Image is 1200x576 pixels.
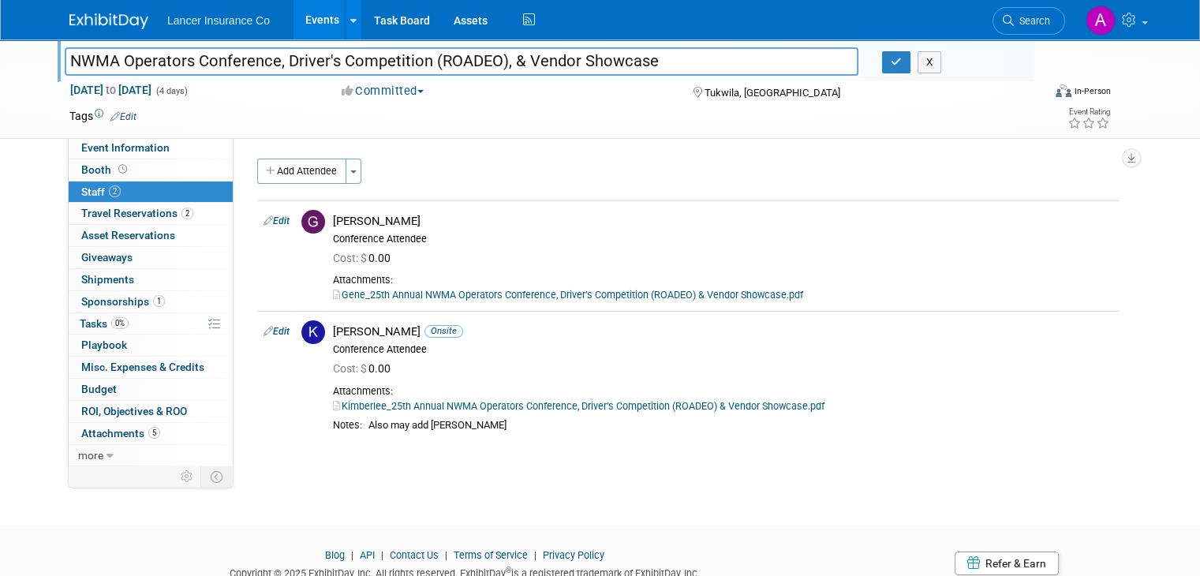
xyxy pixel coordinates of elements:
div: Conference Attendee [333,343,1112,356]
a: Budget [69,379,233,400]
a: Edit [264,326,290,337]
span: ROI, Objectives & ROO [81,405,187,417]
a: Sponsorships1 [69,291,233,312]
img: G.jpg [301,210,325,234]
a: Event Information [69,137,233,159]
a: Tasks0% [69,313,233,335]
img: Ann Barron [1086,6,1116,36]
sup: ® [506,566,511,574]
span: 0.00 [333,252,397,264]
span: Giveaways [81,251,133,264]
span: 2 [181,208,193,219]
span: Budget [81,383,117,395]
img: ExhibitDay [69,13,148,29]
span: Lancer Insurance Co [167,14,270,27]
div: Event Format [957,82,1111,106]
a: Kimberlee_25th Annual NWMA Operators Conference, Driver’s Competition (ROADEO) & Vendor Showcase.pdf [333,400,824,412]
span: to [103,84,118,96]
a: Attachments5 [69,423,233,444]
a: API [360,549,375,561]
a: Playbook [69,335,233,356]
span: Booth not reserved yet [115,163,130,175]
span: Tasks [80,317,129,330]
a: Asset Reservations [69,225,233,246]
span: (4 days) [155,86,188,96]
div: Attachments: [333,385,1112,398]
span: Staff [81,185,121,198]
span: 5 [148,427,160,439]
span: Misc. Expenses & Credits [81,361,204,373]
span: Sponsorships [81,295,165,308]
a: Privacy Policy [543,549,604,561]
a: Refer & Earn [955,552,1059,575]
a: Edit [264,215,290,226]
span: | [347,549,357,561]
span: Attachments [81,427,160,439]
span: 1 [153,295,165,307]
img: K.jpg [301,320,325,344]
div: Conference Attendee [333,233,1112,245]
a: Gene_25th Annual NWMA Operators Conference, Driver’s Competition (ROADEO) & Vendor Showcase.pdf [333,289,803,301]
span: Travel Reservations [81,207,193,219]
span: | [377,549,387,561]
span: Cost: $ [333,252,368,264]
button: X [918,51,942,73]
span: Shipments [81,273,134,286]
td: Personalize Event Tab Strip [174,466,201,487]
span: Event Information [81,141,170,154]
a: Terms of Service [454,549,528,561]
span: Booth [81,163,130,176]
span: Playbook [81,338,127,351]
span: 0.00 [333,362,397,375]
img: Format-Inperson.png [1056,84,1071,97]
div: Notes: [333,419,362,432]
span: Onsite [424,325,463,337]
td: Toggle Event Tabs [201,466,234,487]
a: Staff2 [69,181,233,203]
span: Asset Reservations [81,229,175,241]
span: 0% [111,317,129,329]
a: Edit [110,111,136,122]
a: Giveaways [69,247,233,268]
a: more [69,445,233,466]
div: Event Rating [1067,108,1110,116]
a: Shipments [69,269,233,290]
a: Booth [69,159,233,181]
a: Misc. Expenses & Credits [69,357,233,378]
div: [PERSON_NAME] [333,324,1112,339]
div: Attachments: [333,274,1112,286]
button: Add Attendee [257,159,346,184]
span: 2 [109,185,121,197]
button: Committed [336,83,430,99]
a: Contact Us [390,549,439,561]
span: Tukwila, [GEOGRAPHIC_DATA] [705,87,840,99]
div: [PERSON_NAME] [333,214,1112,229]
span: Cost: $ [333,362,368,375]
div: In-Person [1074,85,1111,97]
a: Blog [325,549,345,561]
span: Search [1014,15,1050,27]
span: | [530,549,540,561]
span: | [441,549,451,561]
a: Travel Reservations2 [69,203,233,224]
td: Tags [69,108,136,124]
a: Search [993,7,1065,35]
div: Also may add [PERSON_NAME] [368,419,1112,432]
a: ROI, Objectives & ROO [69,401,233,422]
span: more [78,449,103,462]
span: [DATE] [DATE] [69,83,152,97]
